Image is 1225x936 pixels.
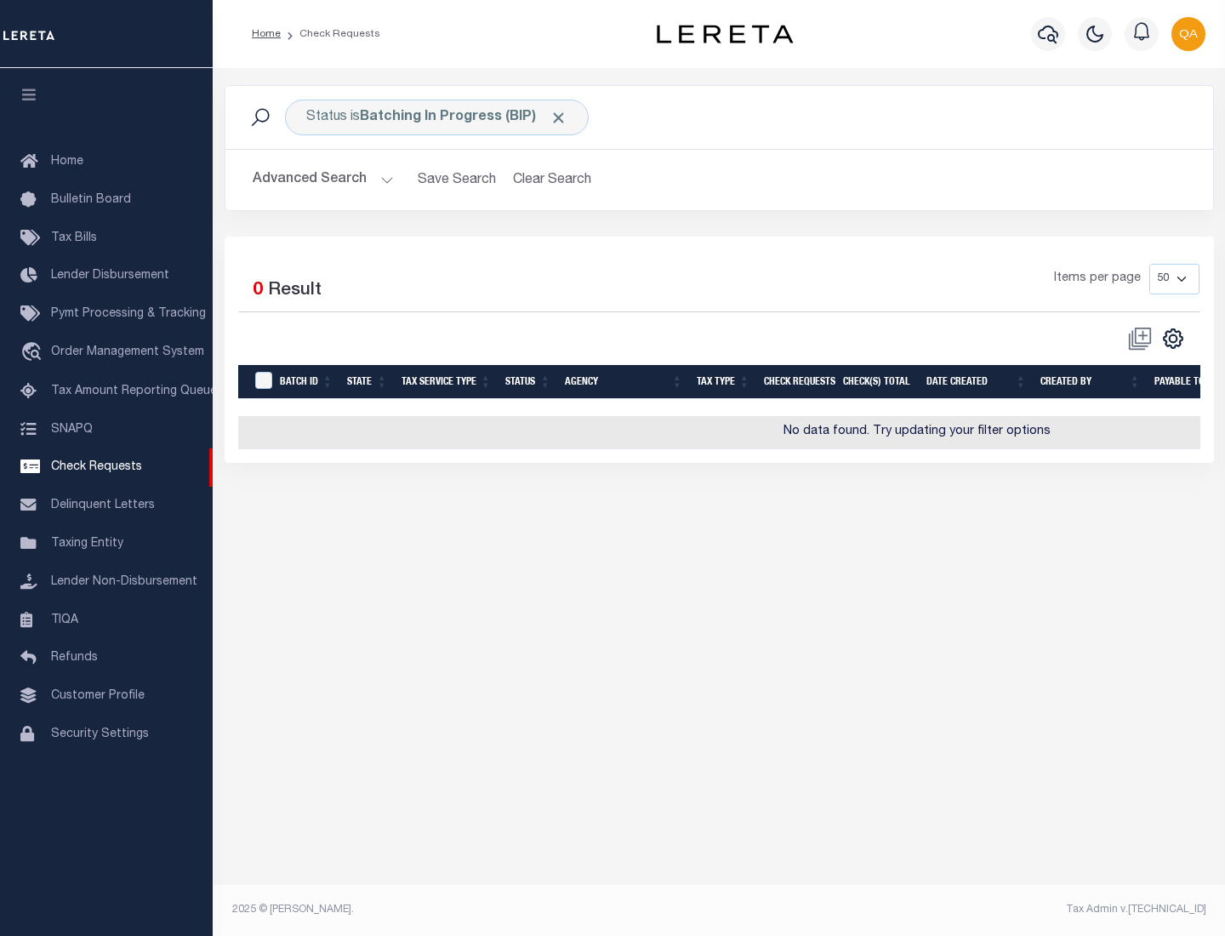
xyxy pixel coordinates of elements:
th: Agency: activate to sort column ascending [558,365,690,400]
span: 0 [253,282,263,300]
div: Tax Admin v.[TECHNICAL_ID] [732,902,1206,917]
div: Status is [285,100,589,135]
b: Batching In Progress (BIP) [360,111,567,124]
span: SNAPQ [51,423,93,435]
th: Created By: activate to sort column ascending [1034,365,1148,400]
span: Check Requests [51,461,142,473]
th: Check Requests [757,365,836,400]
span: Bulletin Board [51,194,131,206]
span: Items per page [1054,270,1141,288]
button: Clear Search [506,163,599,197]
span: Customer Profile [51,690,145,702]
th: Tax Type: activate to sort column ascending [690,365,757,400]
span: Delinquent Letters [51,499,155,511]
span: Security Settings [51,728,149,740]
img: svg+xml;base64,PHN2ZyB4bWxucz0iaHR0cDovL3d3dy53My5vcmcvMjAwMC9zdmciIHBvaW50ZXItZXZlbnRzPSJub25lIi... [1171,17,1205,51]
span: Lender Disbursement [51,270,169,282]
th: Date Created: activate to sort column ascending [920,365,1034,400]
span: Click to Remove [550,109,567,127]
button: Advanced Search [253,163,394,197]
span: Lender Non-Disbursement [51,576,197,588]
span: Tax Amount Reporting Queue [51,385,217,397]
span: Taxing Entity [51,538,123,550]
th: Batch Id: activate to sort column ascending [273,365,340,400]
li: Check Requests [281,26,380,42]
span: TIQA [51,614,78,625]
span: Home [51,156,83,168]
span: Order Management System [51,346,204,358]
label: Result [268,277,322,305]
span: Tax Bills [51,232,97,244]
span: Refunds [51,652,98,664]
th: Tax Service Type: activate to sort column ascending [395,365,499,400]
span: Pymt Processing & Tracking [51,308,206,320]
i: travel_explore [20,342,48,364]
button: Save Search [407,163,506,197]
th: State: activate to sort column ascending [340,365,395,400]
div: 2025 © [PERSON_NAME]. [219,902,720,917]
img: logo-dark.svg [657,25,793,43]
th: Check(s) Total [836,365,920,400]
th: Status: activate to sort column ascending [499,365,558,400]
a: Home [252,29,281,39]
